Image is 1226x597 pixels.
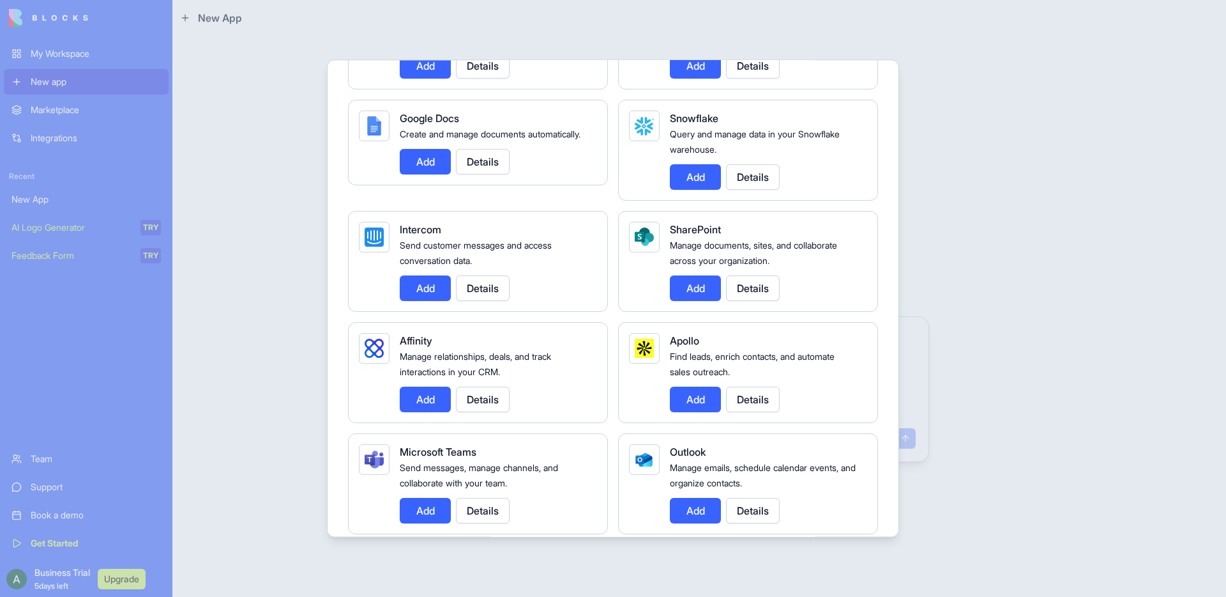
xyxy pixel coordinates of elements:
[670,112,718,125] span: Snowflake
[726,275,780,301] button: Details
[456,498,510,523] button: Details
[400,498,451,523] button: Add
[400,387,451,412] button: Add
[400,334,432,347] span: Affinity
[400,223,441,236] span: Intercom
[456,387,510,412] button: Details
[456,53,510,79] button: Details
[726,164,780,190] button: Details
[670,351,835,377] span: Find leads, enrich contacts, and automate sales outreach.
[670,498,721,523] button: Add
[726,498,780,523] button: Details
[400,112,459,125] span: Google Docs
[400,275,451,301] button: Add
[400,149,451,174] button: Add
[670,446,706,458] span: Outlook
[400,128,580,139] span: Create and manage documents automatically.
[456,149,510,174] button: Details
[670,53,721,79] button: Add
[670,462,856,488] span: Manage emails, schedule calendar events, and organize contacts.
[400,240,552,266] span: Send customer messages and access conversation data.
[670,240,837,266] span: Manage documents, sites, and collaborate across your organization.
[726,387,780,412] button: Details
[670,223,721,236] span: SharePoint
[670,164,721,190] button: Add
[726,53,780,79] button: Details
[400,446,476,458] span: Microsoft Teams
[400,462,558,488] span: Send messages, manage channels, and collaborate with your team.
[670,334,699,347] span: Apollo
[456,275,510,301] button: Details
[670,387,721,412] button: Add
[400,53,451,79] button: Add
[670,275,721,301] button: Add
[670,128,840,155] span: Query and manage data in your Snowflake warehouse.
[400,351,551,377] span: Manage relationships, deals, and track interactions in your CRM.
